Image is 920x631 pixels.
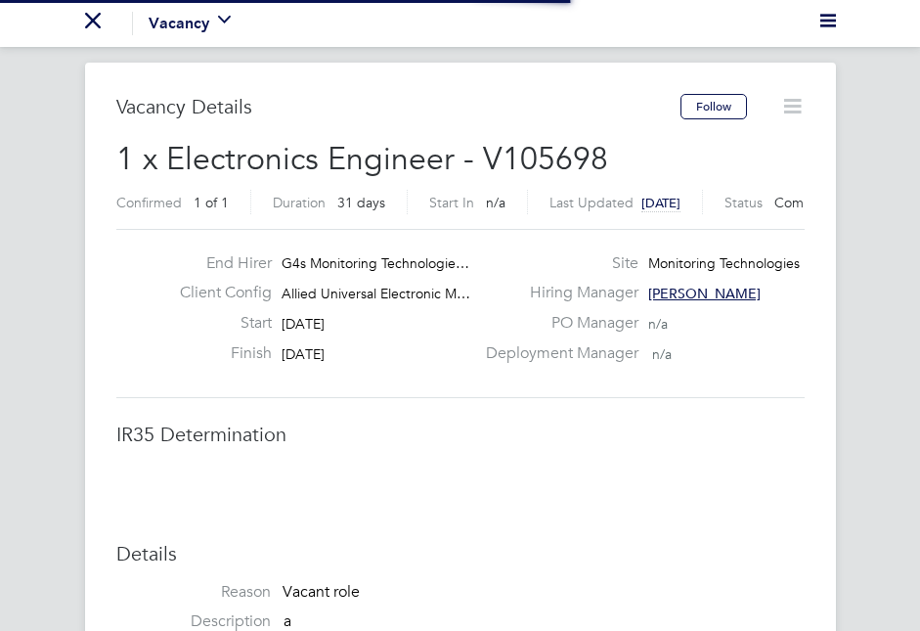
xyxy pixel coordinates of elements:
span: n/a [648,315,668,333]
span: Complete [774,194,836,211]
label: PO Manager [474,313,638,334]
label: Start [164,313,272,334]
label: Reason [116,582,271,603]
label: Hiring Manager [474,283,638,303]
h3: IR35 Determination [116,422,805,447]
label: Last Updated [549,194,634,211]
span: [DATE] [282,315,325,333]
span: Monitoring Technologies [648,254,800,272]
span: [DATE] [282,345,325,363]
label: Start In [429,194,474,211]
button: Vacancy [149,12,231,35]
h3: Vacancy Details [116,94,680,119]
label: Finish [164,343,272,364]
span: 31 days [337,194,385,211]
label: End Hirer [164,253,272,274]
span: G4s Monitoring Technologie… [282,254,469,272]
span: Allied Universal Electronic M… [282,285,470,302]
span: n/a [486,194,505,211]
label: Status [724,194,763,211]
button: Follow [680,94,747,119]
label: Confirmed [116,194,182,211]
label: Site [474,253,638,274]
span: [PERSON_NAME] [648,285,761,302]
h3: Details [116,541,805,566]
label: Duration [273,194,326,211]
span: 1 of 1 [194,194,229,211]
span: 1 x Electronics Engineer - V105698 [116,140,608,178]
label: Deployment Manager [474,343,638,364]
span: n/a [652,345,672,363]
span: [DATE] [641,195,680,211]
span: Vacant role [283,582,360,602]
label: Client Config [164,283,272,303]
